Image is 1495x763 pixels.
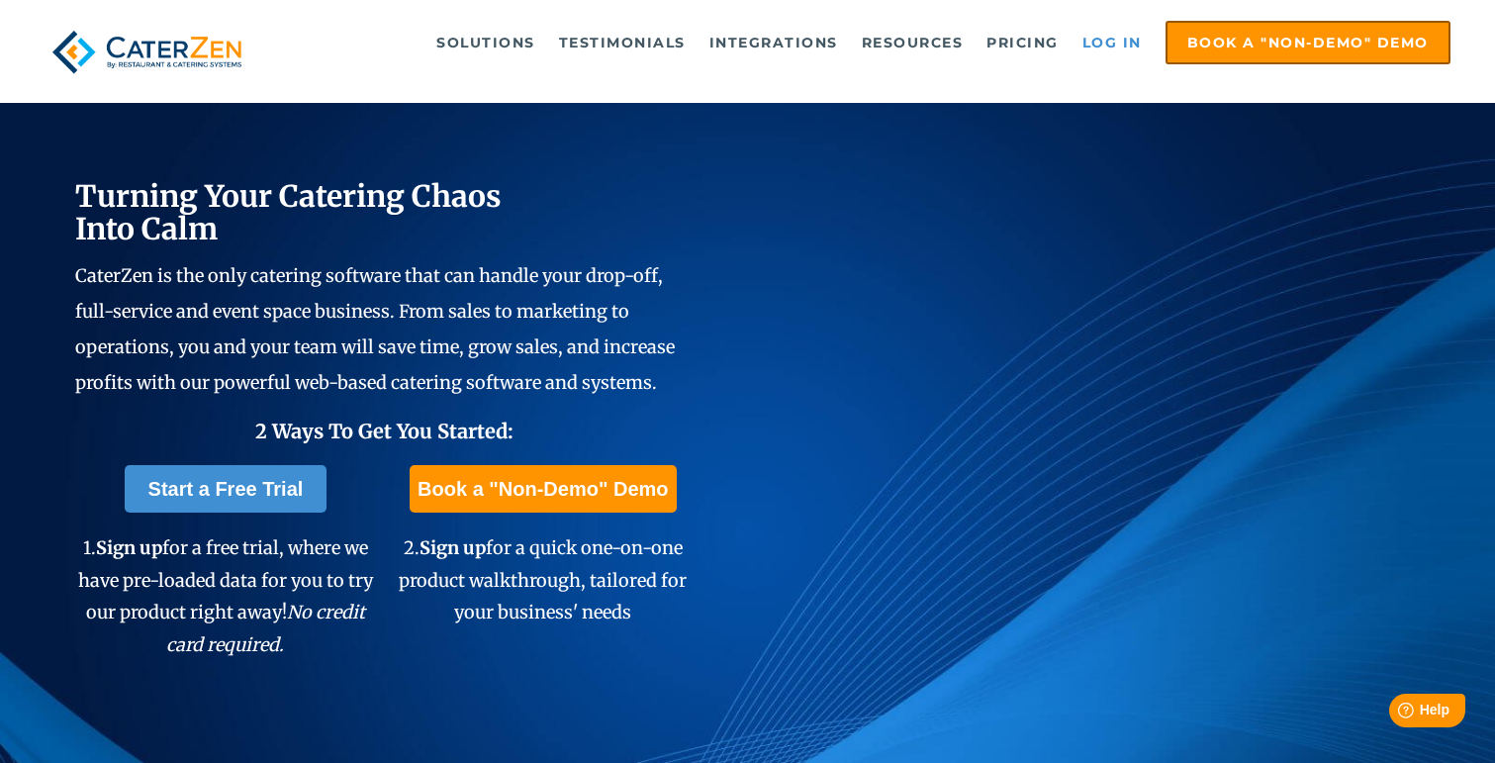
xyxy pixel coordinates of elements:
span: 2. for a quick one-on-one product walkthrough, tailored for your business' needs [399,536,687,623]
a: Book a "Non-Demo" Demo [410,465,676,513]
span: 1. for a free trial, where we have pre-loaded data for you to try our product right away! [78,536,373,655]
span: CaterZen is the only catering software that can handle your drop-off, full-service and event spac... [75,264,675,394]
div: Navigation Menu [285,21,1450,64]
a: Start a Free Trial [125,465,327,513]
a: Testimonials [549,23,696,62]
span: Sign up [96,536,162,559]
span: Turning Your Catering Chaos Into Calm [75,177,502,247]
a: Integrations [700,23,848,62]
iframe: Help widget launcher [1319,686,1473,741]
span: Sign up [420,536,486,559]
a: Resources [852,23,974,62]
em: No credit card required. [166,601,365,655]
img: caterzen [45,21,248,83]
a: Pricing [977,23,1069,62]
a: Log in [1073,23,1152,62]
a: Book a "Non-Demo" Demo [1166,21,1450,64]
span: 2 Ways To Get You Started: [255,419,514,443]
a: Solutions [426,23,545,62]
